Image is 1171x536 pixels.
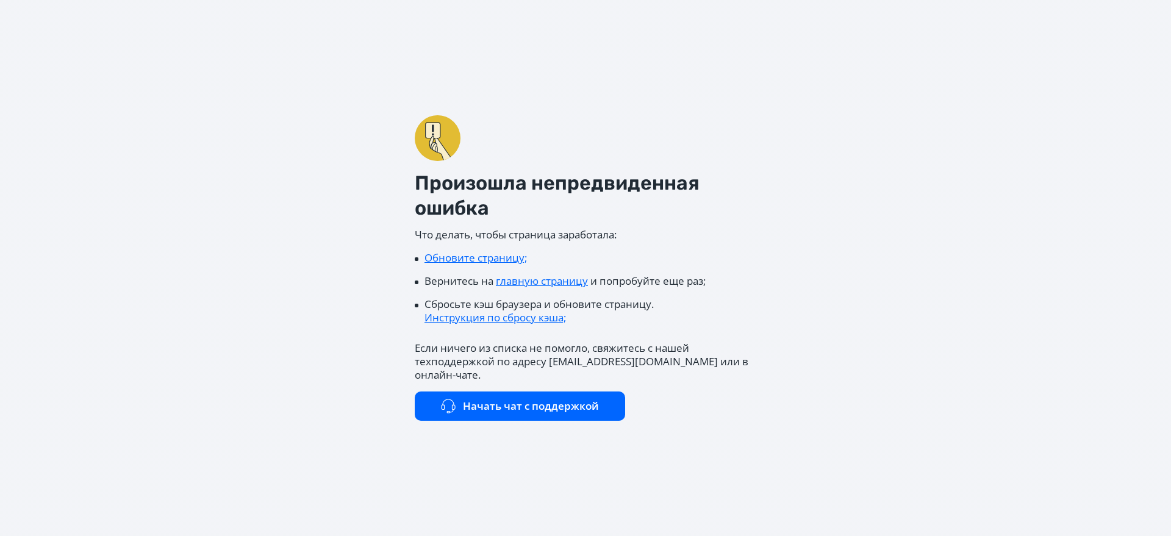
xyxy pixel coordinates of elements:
li: Сбросьте кэш браузера и обновите страницу. [415,298,756,324]
a: главную страницу [496,274,588,288]
p: Если ничего из списка не помогло, свяжитесь с нашей техподдержкой по адресу [EMAIL_ADDRESS][DOMAI... [415,341,756,382]
a: Обновите страницу; [424,251,527,265]
li: Вернитесь на и попробуйте еще раз; [415,274,756,288]
a: Инструкция по сбросу кэша; [424,310,566,324]
p: Что делать, чтобы страница заработала: [415,228,756,241]
h1: Произошла непредвиденная ошибка [415,171,756,221]
a: Начать чат с поддержкой [415,391,625,421]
